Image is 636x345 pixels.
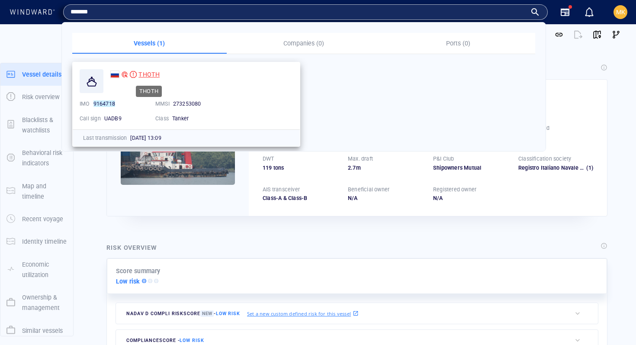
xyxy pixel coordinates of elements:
button: MK [612,3,629,21]
a: Vessel details [0,70,73,78]
span: New [200,310,214,317]
p: P&I Club [433,155,454,163]
span: (1) [585,164,593,172]
button: Vessel details [0,63,73,86]
p: Economic utilization [22,259,67,281]
button: Behavioral risk indicators [0,142,73,175]
div: Notification center [584,7,594,17]
span: N/A [348,195,358,201]
span: . [351,164,353,171]
button: Recent voyage [0,208,73,230]
p: IMO [80,100,90,108]
button: Visual Link Analysis [607,25,626,44]
a: Similar vessels [0,326,73,334]
p: DWT [263,155,274,163]
span: THOTH [138,71,160,78]
a: Recent voyage [0,215,73,223]
span: [DATE] 13:09 [130,135,161,141]
div: Registro Italiano Navale (RINA) [518,164,593,172]
mark: 9164718 [93,100,115,107]
div: 2011 [518,133,593,141]
span: 273253080 [173,100,201,107]
button: Identity timeline [0,230,73,253]
div: 9V9487 [518,103,593,110]
span: & [283,195,287,201]
p: Similar vessels [22,326,63,336]
p: Companies (0) [232,38,376,48]
a: Risk overview [0,93,73,101]
button: Economic utilization [0,253,73,287]
p: Risk overview [22,92,60,102]
a: Set a new custom defined risk for this vessel [247,309,359,318]
span: N/A [433,195,443,201]
p: Class [155,115,169,123]
div: High risk [130,71,137,78]
button: Similar vessels [0,319,73,342]
button: Map and timeline [0,175,73,208]
p: Vessel details [22,69,61,80]
button: Blacklists & watchlists [0,109,73,142]
button: Ownership & management [0,286,73,319]
a: Identity timeline [0,237,73,245]
p: Call sign [80,115,101,123]
span: compliance score - [126,338,204,343]
div: Shipowners Mutual [433,164,508,172]
a: Ownership & management [0,298,73,306]
span: UADB9 [104,115,122,122]
button: Risk overview [0,86,73,108]
p: Max. draft [348,155,373,163]
p: AIS transceiver [263,186,300,193]
p: Beneficial owner [348,186,389,193]
div: 119 tons [263,164,337,172]
p: Vessels (1) [77,38,222,48]
span: MK [616,9,625,16]
button: Get link [549,25,569,44]
p: Low risk [116,276,140,287]
span: Class-A [263,195,282,201]
p: Score summary [116,266,161,276]
p: Recent voyage [22,214,63,224]
p: Registered owner [433,186,476,193]
p: Map and timeline [22,181,67,202]
div: Nadav D Compli defined risk: high risk [121,71,128,78]
a: Economic utilization [0,265,73,273]
iframe: Chat [599,306,630,339]
a: Map and timeline [0,187,73,195]
p: Behavioral risk indicators [22,148,67,169]
span: Class-B [282,195,307,201]
span: Nadav D Compli risk score - [126,310,240,317]
p: Classification society [518,155,571,163]
a: THOTH [110,69,160,80]
a: Behavioral risk indicators [0,154,73,162]
p: Ports (0) [386,38,530,48]
p: Last transmission [83,134,127,142]
span: Low risk [216,311,240,316]
button: View on map [588,25,607,44]
p: Set a new custom defined risk for this vessel [247,310,351,317]
p: MMSI [155,100,170,108]
p: Identity timeline [22,236,67,247]
span: Low risk [180,338,204,343]
span: m [356,164,361,171]
div: Risk overview [106,242,157,253]
a: Blacklists & watchlists [0,120,73,129]
div: Tanker [172,115,224,123]
span: 7 [353,164,356,171]
span: 2 [348,164,351,171]
div: Registro Italiano Navale (RINA) [518,164,585,172]
p: Ownership & management [22,292,67,313]
p: Blacklists & watchlists [22,115,67,136]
